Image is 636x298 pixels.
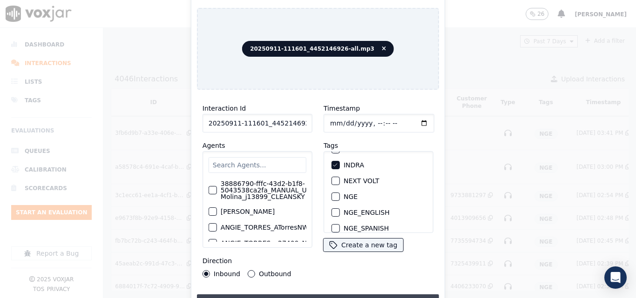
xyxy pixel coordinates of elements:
span: 20250911-111601_4452146926-all.mp3 [242,41,394,57]
label: 38886790-fffc-43d2-b1f8-5043538ca2fa_MANUAL_UPLOAD_Juliana Molina_j13899_CLEANSKY [221,180,354,200]
label: Interaction Id [203,105,246,112]
label: Direction [203,257,232,265]
label: INDRA [344,162,364,168]
label: NEXT VOLT [344,178,379,184]
label: ANGIE_TORRES_a27409_NEXT_VOLT [221,240,339,246]
input: reference id, file name, etc [203,114,312,132]
label: Outbound [259,271,291,277]
input: Search Agents... [209,157,306,173]
label: Inbound [214,271,240,277]
label: NGE_ENGLISH [344,209,390,216]
label: NGE_SPANISH [344,225,389,232]
label: Tags [324,142,338,149]
div: Open Intercom Messenger [604,266,627,289]
label: NGE [344,193,358,200]
label: Agents [203,142,225,149]
label: ELECTRA SPARK [344,146,396,152]
label: Timestamp [324,105,360,112]
label: [PERSON_NAME] [221,208,275,215]
button: Create a new tag [324,238,403,252]
label: ANGIE_TORRES_ATorresNWFG_SPARK [221,224,342,231]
